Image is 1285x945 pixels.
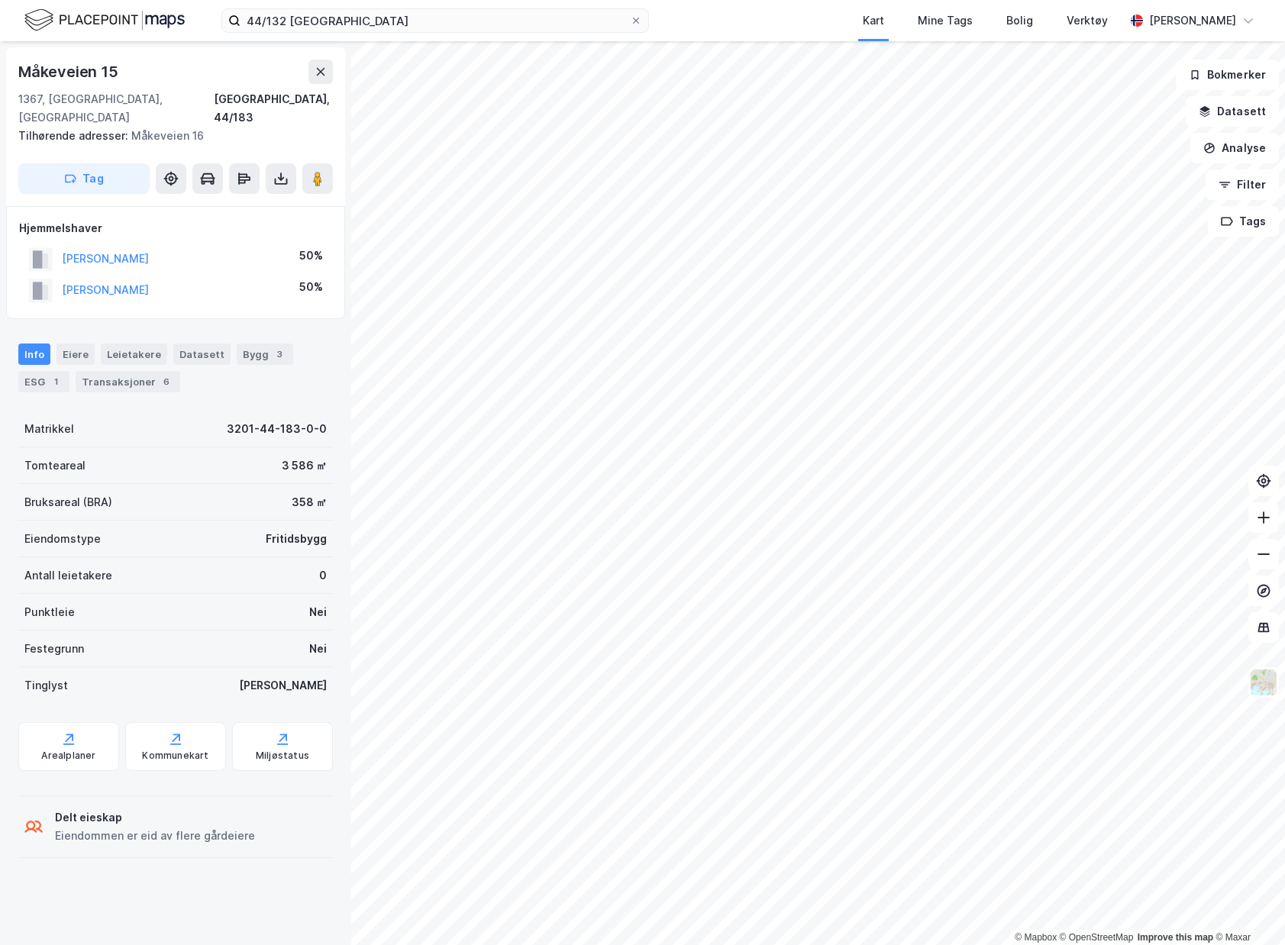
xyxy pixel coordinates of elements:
[1060,932,1134,943] a: OpenStreetMap
[18,60,121,84] div: Måkeveien 15
[18,127,321,145] div: Måkeveien 16
[159,374,174,389] div: 6
[1209,872,1285,945] div: Kontrollprogram for chat
[1206,169,1279,200] button: Filter
[1015,932,1057,943] a: Mapbox
[272,347,287,362] div: 3
[142,750,208,762] div: Kommunekart
[319,566,327,585] div: 0
[1006,11,1033,30] div: Bolig
[24,676,68,695] div: Tinglyst
[299,278,323,296] div: 50%
[24,603,75,621] div: Punktleie
[24,493,112,511] div: Bruksareal (BRA)
[18,343,50,365] div: Info
[24,566,112,585] div: Antall leietakere
[241,9,630,32] input: Søk på adresse, matrikkel, gårdeiere, leietakere eller personer
[24,530,101,548] div: Eiendomstype
[1209,872,1285,945] iframe: Chat Widget
[227,420,327,438] div: 3201-44-183-0-0
[173,343,231,365] div: Datasett
[24,640,84,658] div: Festegrunn
[24,456,86,475] div: Tomteareal
[863,11,884,30] div: Kart
[18,371,69,392] div: ESG
[239,676,327,695] div: [PERSON_NAME]
[292,493,327,511] div: 358 ㎡
[309,640,327,658] div: Nei
[918,11,973,30] div: Mine Tags
[256,750,309,762] div: Miljøstatus
[1067,11,1108,30] div: Verktøy
[237,343,293,365] div: Bygg
[266,530,327,548] div: Fritidsbygg
[101,343,167,365] div: Leietakere
[1186,96,1279,127] button: Datasett
[282,456,327,475] div: 3 586 ㎡
[19,219,332,237] div: Hjemmelshaver
[1249,668,1278,697] img: Z
[18,163,150,194] button: Tag
[1138,932,1213,943] a: Improve this map
[57,343,95,365] div: Eiere
[41,750,95,762] div: Arealplaner
[1149,11,1236,30] div: [PERSON_NAME]
[1208,206,1279,237] button: Tags
[1190,133,1279,163] button: Analyse
[55,808,255,827] div: Delt eieskap
[214,90,333,127] div: [GEOGRAPHIC_DATA], 44/183
[299,247,323,265] div: 50%
[24,420,74,438] div: Matrikkel
[24,7,185,34] img: logo.f888ab2527a4732fd821a326f86c7f29.svg
[18,129,131,142] span: Tilhørende adresser:
[55,827,255,845] div: Eiendommen er eid av flere gårdeiere
[1176,60,1279,90] button: Bokmerker
[48,374,63,389] div: 1
[76,371,180,392] div: Transaksjoner
[18,90,214,127] div: 1367, [GEOGRAPHIC_DATA], [GEOGRAPHIC_DATA]
[309,603,327,621] div: Nei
